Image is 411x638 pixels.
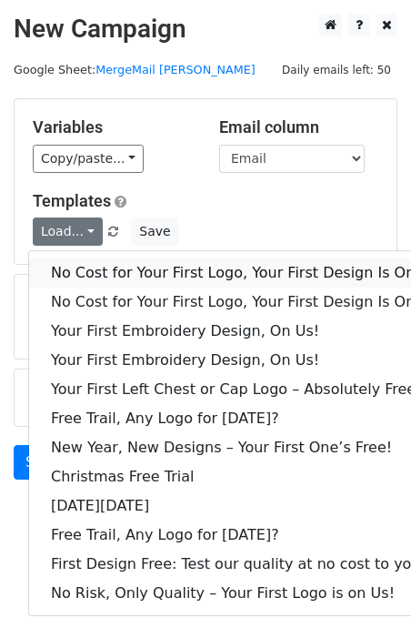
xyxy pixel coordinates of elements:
a: Daily emails left: 50 [276,63,397,76]
a: Copy/paste... [33,145,144,173]
a: MergeMail [PERSON_NAME] [95,63,256,76]
a: Templates [33,191,111,210]
h5: Variables [33,117,192,137]
a: Load... [33,218,103,246]
h2: New Campaign [14,14,397,45]
h5: Email column [219,117,378,137]
small: Google Sheet: [14,63,256,76]
span: Daily emails left: 50 [276,60,397,80]
button: Save [131,218,178,246]
a: Send [14,445,74,480]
